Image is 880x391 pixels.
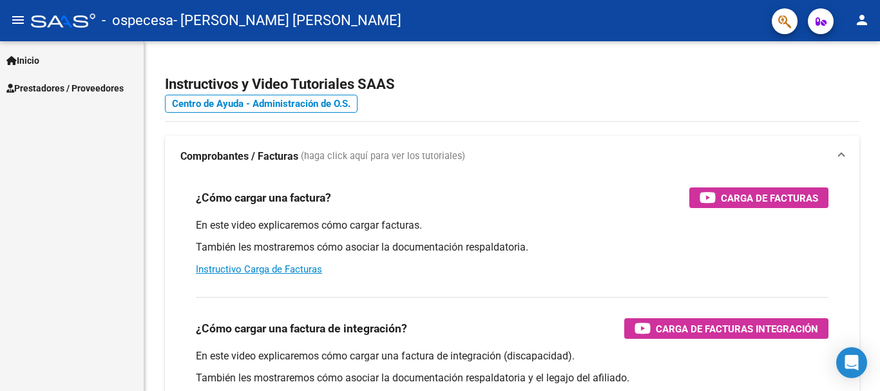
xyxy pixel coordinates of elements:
span: - [PERSON_NAME] [PERSON_NAME] [173,6,401,35]
p: También les mostraremos cómo asociar la documentación respaldatoria y el legajo del afiliado. [196,371,828,385]
span: Carga de Facturas [721,190,818,206]
span: - ospecesa [102,6,173,35]
mat-expansion-panel-header: Comprobantes / Facturas (haga click aquí para ver los tutoriales) [165,136,859,177]
p: En este video explicaremos cómo cargar una factura de integración (discapacidad). [196,349,828,363]
mat-icon: menu [10,12,26,28]
span: Inicio [6,53,39,68]
a: Instructivo Carga de Facturas [196,263,322,275]
span: (haga click aquí para ver los tutoriales) [301,149,465,164]
button: Carga de Facturas Integración [624,318,828,339]
h3: ¿Cómo cargar una factura? [196,189,331,207]
span: Carga de Facturas Integración [656,321,818,337]
span: Prestadores / Proveedores [6,81,124,95]
strong: Comprobantes / Facturas [180,149,298,164]
mat-icon: person [854,12,870,28]
p: En este video explicaremos cómo cargar facturas. [196,218,828,233]
h3: ¿Cómo cargar una factura de integración? [196,319,407,338]
h2: Instructivos y Video Tutoriales SAAS [165,72,859,97]
p: También les mostraremos cómo asociar la documentación respaldatoria. [196,240,828,254]
a: Centro de Ayuda - Administración de O.S. [165,95,358,113]
div: Open Intercom Messenger [836,347,867,378]
button: Carga de Facturas [689,187,828,208]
